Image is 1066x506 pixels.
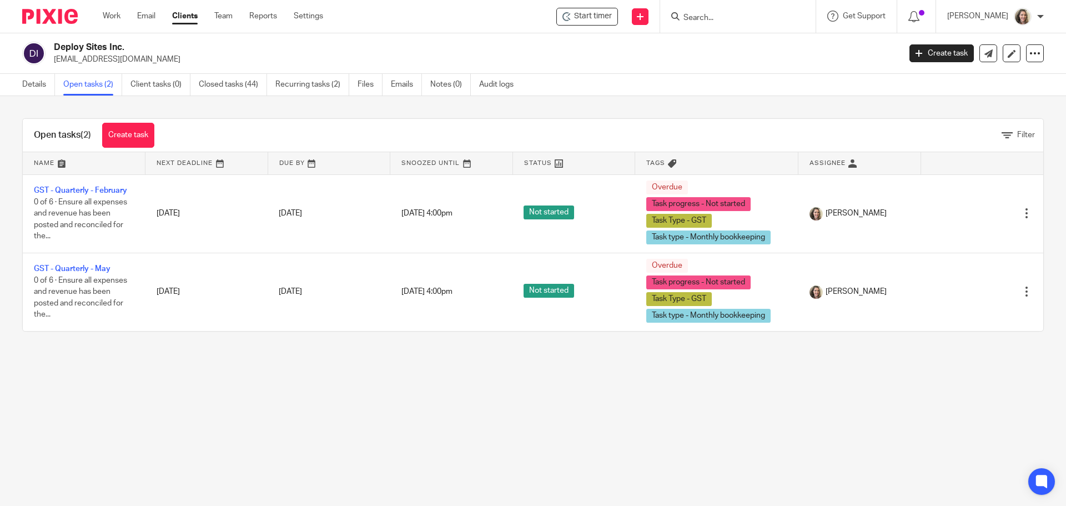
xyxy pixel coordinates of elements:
td: [DATE] [145,253,268,331]
p: [PERSON_NAME] [947,11,1008,22]
span: Task progress - Not started [646,197,751,211]
td: [DATE] [145,174,268,253]
span: Overdue [646,181,688,194]
a: Client tasks (0) [130,74,190,96]
span: Tags [646,160,665,166]
div: Deploy Sites Inc. [556,8,618,26]
span: 0 of 6 · Ensure all expenses and revenue has been posted and reconciled for the... [34,277,127,319]
span: Not started [524,284,574,298]
h1: Open tasks [34,129,91,141]
span: Not started [524,206,574,219]
a: Details [22,74,55,96]
span: [DATE] [279,209,302,217]
a: Audit logs [479,74,522,96]
span: [PERSON_NAME] [826,208,887,219]
span: [DATE] 4:00pm [401,209,452,217]
span: (2) [81,131,91,139]
a: Work [103,11,120,22]
a: GST - Quarterly - February [34,187,127,194]
span: Get Support [843,12,886,20]
img: IMG_7896.JPG [809,285,823,299]
a: Files [358,74,383,96]
span: Filter [1017,131,1035,139]
span: [DATE] [279,288,302,295]
h2: Deploy Sites Inc. [54,42,725,53]
span: Task progress - Not started [646,275,751,289]
a: Recurring tasks (2) [275,74,349,96]
span: Task type - Monthly bookkeeping [646,309,771,323]
span: Task Type - GST [646,214,712,228]
span: 0 of 6 · Ensure all expenses and revenue has been posted and reconciled for the... [34,198,127,241]
p: [EMAIL_ADDRESS][DOMAIN_NAME] [54,54,893,65]
a: Email [137,11,155,22]
a: Reports [249,11,277,22]
span: [PERSON_NAME] [826,286,887,297]
span: Task type - Monthly bookkeeping [646,231,771,244]
a: Create task [909,44,974,62]
a: Team [214,11,233,22]
span: Overdue [646,259,688,273]
span: Task Type - GST [646,292,712,306]
span: Status [524,160,552,166]
input: Search [682,13,782,23]
img: IMG_7896.JPG [809,207,823,221]
a: Clients [172,11,198,22]
img: svg%3E [22,42,46,65]
a: Emails [391,74,422,96]
a: Open tasks (2) [63,74,122,96]
a: Create task [102,123,154,148]
span: Start timer [574,11,612,22]
img: Pixie [22,9,78,24]
span: Snoozed Until [401,160,460,166]
a: Settings [294,11,323,22]
a: GST - Quarterly - May [34,265,110,273]
a: Notes (0) [430,74,471,96]
span: [DATE] 4:00pm [401,288,452,295]
img: IMG_7896.JPG [1014,8,1032,26]
a: Closed tasks (44) [199,74,267,96]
